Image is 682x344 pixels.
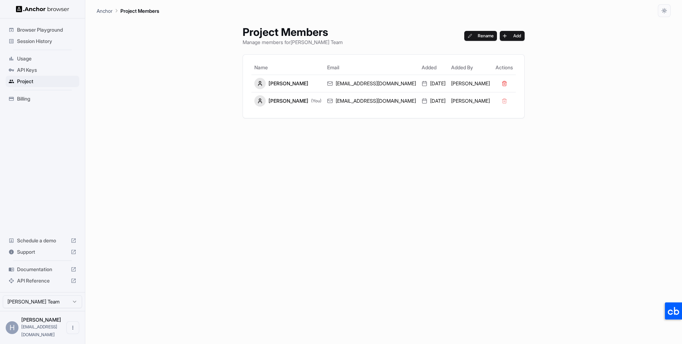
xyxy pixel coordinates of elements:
span: API Keys [17,66,76,74]
th: Name [251,60,324,75]
span: Hung Hoang [21,317,61,323]
div: [PERSON_NAME] [254,78,321,89]
nav: breadcrumb [97,7,159,15]
span: Documentation [17,266,68,273]
button: Open menu [66,321,79,334]
p: Anchor [97,7,113,15]
td: [PERSON_NAME] [448,75,493,92]
span: API Reference [17,277,68,284]
div: [EMAIL_ADDRESS][DOMAIN_NAME] [327,97,416,104]
div: Documentation [6,264,79,275]
span: Browser Playground [17,26,76,33]
span: Project [17,78,76,85]
img: Anchor Logo [16,6,69,12]
div: API Reference [6,275,79,286]
div: Schedule a demo [6,235,79,246]
span: Session History [17,38,76,45]
th: Added By [448,60,493,75]
th: Email [324,60,419,75]
div: [PERSON_NAME] [254,95,321,107]
div: Billing [6,93,79,104]
span: (You) [311,98,321,104]
p: Manage members for [PERSON_NAME] Team [243,38,343,46]
p: Project Members [120,7,159,15]
span: Support [17,248,68,256]
div: [DATE] [422,80,445,87]
div: Browser Playground [6,24,79,36]
span: Billing [17,95,76,102]
div: Support [6,246,79,258]
div: H [6,321,18,334]
td: [PERSON_NAME] [448,92,493,109]
button: Add [500,31,525,41]
span: Schedule a demo [17,237,68,244]
span: Usage [17,55,76,62]
div: [EMAIL_ADDRESS][DOMAIN_NAME] [327,80,416,87]
button: Rename [464,31,497,41]
h1: Project Members [243,26,343,38]
span: hung@zalos.io [21,324,57,337]
div: Session History [6,36,79,47]
th: Added [419,60,448,75]
div: [DATE] [422,97,445,104]
div: API Keys [6,64,79,76]
div: Usage [6,53,79,64]
div: Project [6,76,79,87]
th: Actions [493,60,516,75]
